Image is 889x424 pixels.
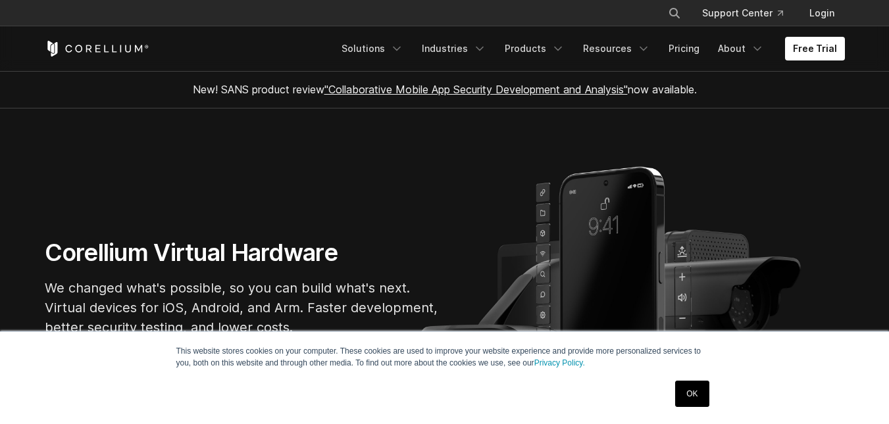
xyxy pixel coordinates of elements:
div: Navigation Menu [334,37,845,60]
h1: Corellium Virtual Hardware [45,238,440,268]
a: About [710,37,772,60]
a: "Collaborative Mobile App Security Development and Analysis" [324,83,628,96]
a: Support Center [692,1,794,25]
a: Login [799,1,845,25]
p: We changed what's possible, so you can build what's next. Virtual devices for iOS, Android, and A... [45,278,440,337]
span: New! SANS product review now available. [193,83,697,96]
a: Solutions [334,37,411,60]
a: Privacy Policy. [534,358,585,367]
a: Industries [414,37,494,60]
div: Navigation Menu [652,1,845,25]
a: Corellium Home [45,41,149,57]
button: Search [663,1,686,25]
a: Products [497,37,572,60]
a: Resources [575,37,658,60]
a: Free Trial [785,37,845,60]
a: OK [675,381,709,407]
p: This website stores cookies on your computer. These cookies are used to improve your website expe... [176,345,713,369]
a: Pricing [661,37,707,60]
